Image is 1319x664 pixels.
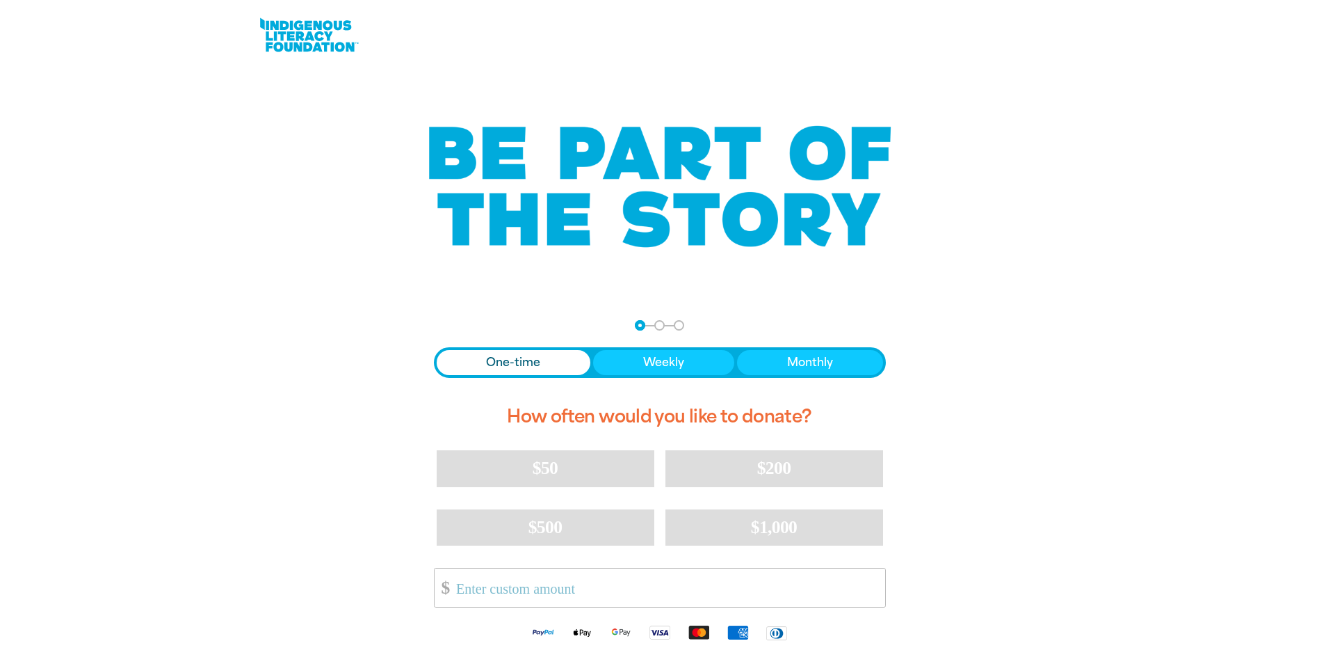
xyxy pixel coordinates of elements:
span: Monthly [787,354,833,371]
img: Diners Club logo [757,625,796,641]
img: American Express logo [718,624,757,640]
button: Navigate to step 3 of 3 to enter your payment details [674,320,684,331]
button: One-time [437,350,591,375]
button: $1,000 [665,509,883,546]
span: $ [435,572,450,603]
span: $1,000 [751,517,798,537]
div: Donation frequency [434,347,886,378]
img: Google Pay logo [601,624,640,640]
span: One-time [486,354,540,371]
img: Paypal logo [524,624,563,640]
img: Visa logo [640,624,679,640]
button: $200 [665,450,883,487]
span: $200 [757,458,791,478]
input: Enter custom amount [446,569,884,607]
button: Navigate to step 2 of 3 to enter your details [654,320,665,331]
span: $50 [533,458,558,478]
img: Apple Pay logo [563,624,601,640]
button: Navigate to step 1 of 3 to enter your donation amount [635,320,645,331]
h2: How often would you like to donate? [434,395,886,439]
button: $50 [437,450,654,487]
button: $500 [437,509,654,546]
span: Weekly [643,354,684,371]
img: Mastercard logo [679,624,718,640]
span: $500 [528,517,563,537]
div: Available payment methods [434,613,886,651]
button: Weekly [593,350,734,375]
button: Monthly [737,350,883,375]
img: Be part of the story [416,98,903,276]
